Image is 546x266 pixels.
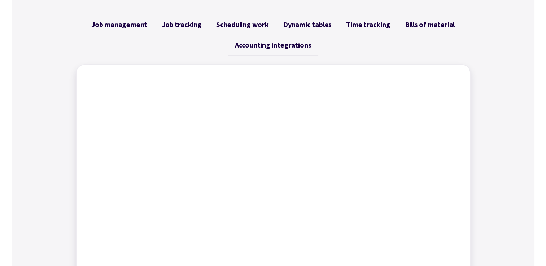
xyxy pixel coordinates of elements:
[235,41,311,49] span: Accounting integrations
[216,20,269,29] span: Scheduling work
[91,20,147,29] span: Job management
[346,20,390,29] span: Time tracking
[283,20,332,29] span: Dynamic tables
[426,188,546,266] iframe: Chat Widget
[405,20,455,29] span: Bills of material
[162,20,202,29] span: Job tracking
